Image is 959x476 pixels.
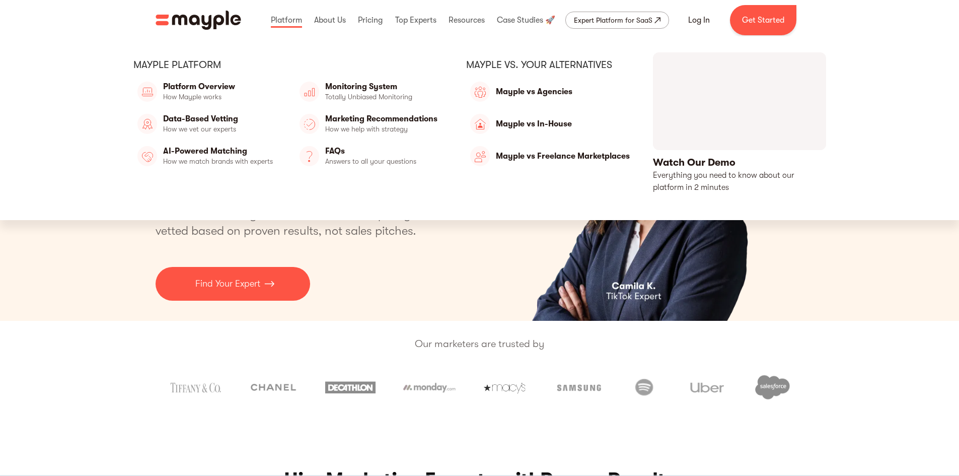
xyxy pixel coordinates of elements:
a: Find Your Expert [156,267,310,301]
div: Mayple platform [133,58,446,72]
a: Get Started [730,5,796,35]
div: Resources [446,4,487,36]
p: Find Your Expert [195,277,260,291]
div: Pricing [355,4,385,36]
div: Expert Platform for SaaS [574,14,652,26]
img: Mayple logo [156,11,241,30]
a: open lightbox [653,52,826,194]
div: Mayple vs. Your Alternatives [466,58,632,72]
a: home [156,11,241,30]
div: About Us [312,4,348,36]
a: Expert Platform for SaaS [565,12,669,29]
div: Platform [268,4,305,36]
div: Top Experts [393,4,439,36]
a: Log In [676,8,722,32]
p: The best marketing freelancers and boutique agencies, vetted based on proven results, not sales p... [156,207,459,239]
